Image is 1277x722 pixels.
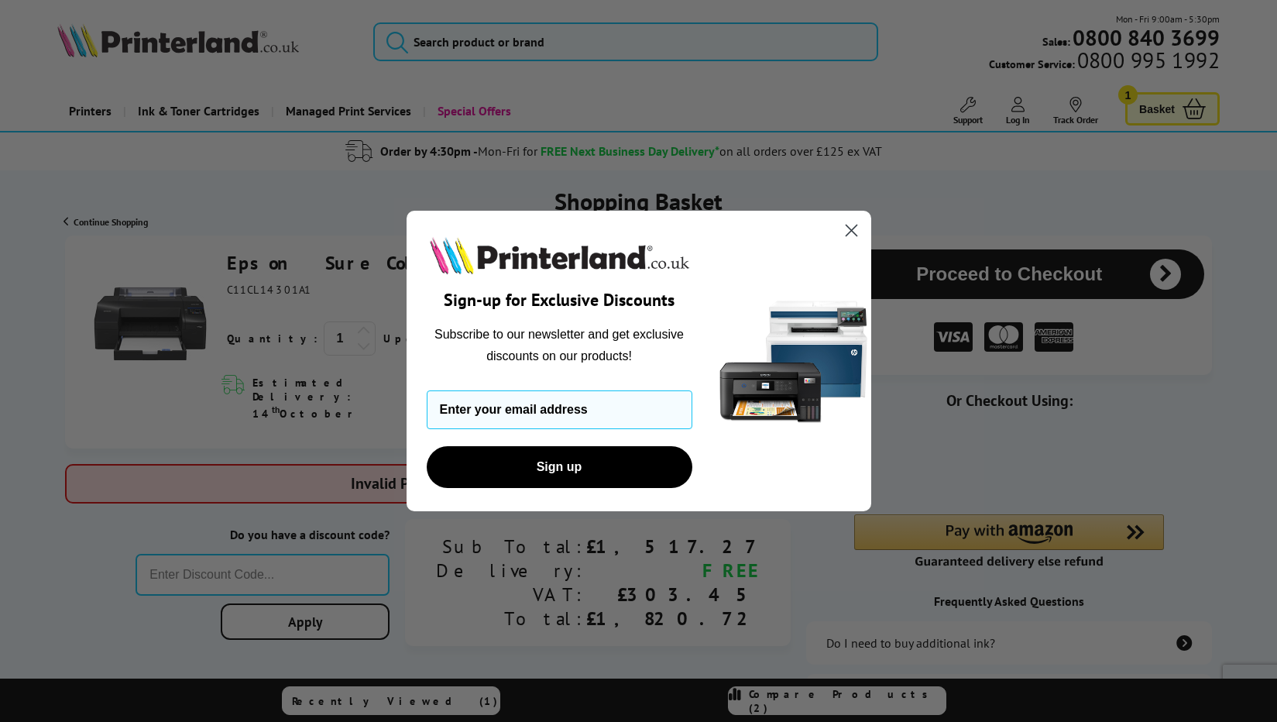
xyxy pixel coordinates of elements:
[444,289,675,311] span: Sign-up for Exclusive Discounts
[838,217,865,244] button: Close dialog
[434,328,684,363] span: Subscribe to our newsletter and get exclusive discounts on our products!
[427,234,692,277] img: Printerland.co.uk
[427,390,692,429] input: Enter your email address
[716,211,871,512] img: 5290a21f-4df8-4860-95f4-ea1e8d0e8904.png
[427,446,692,488] button: Sign up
